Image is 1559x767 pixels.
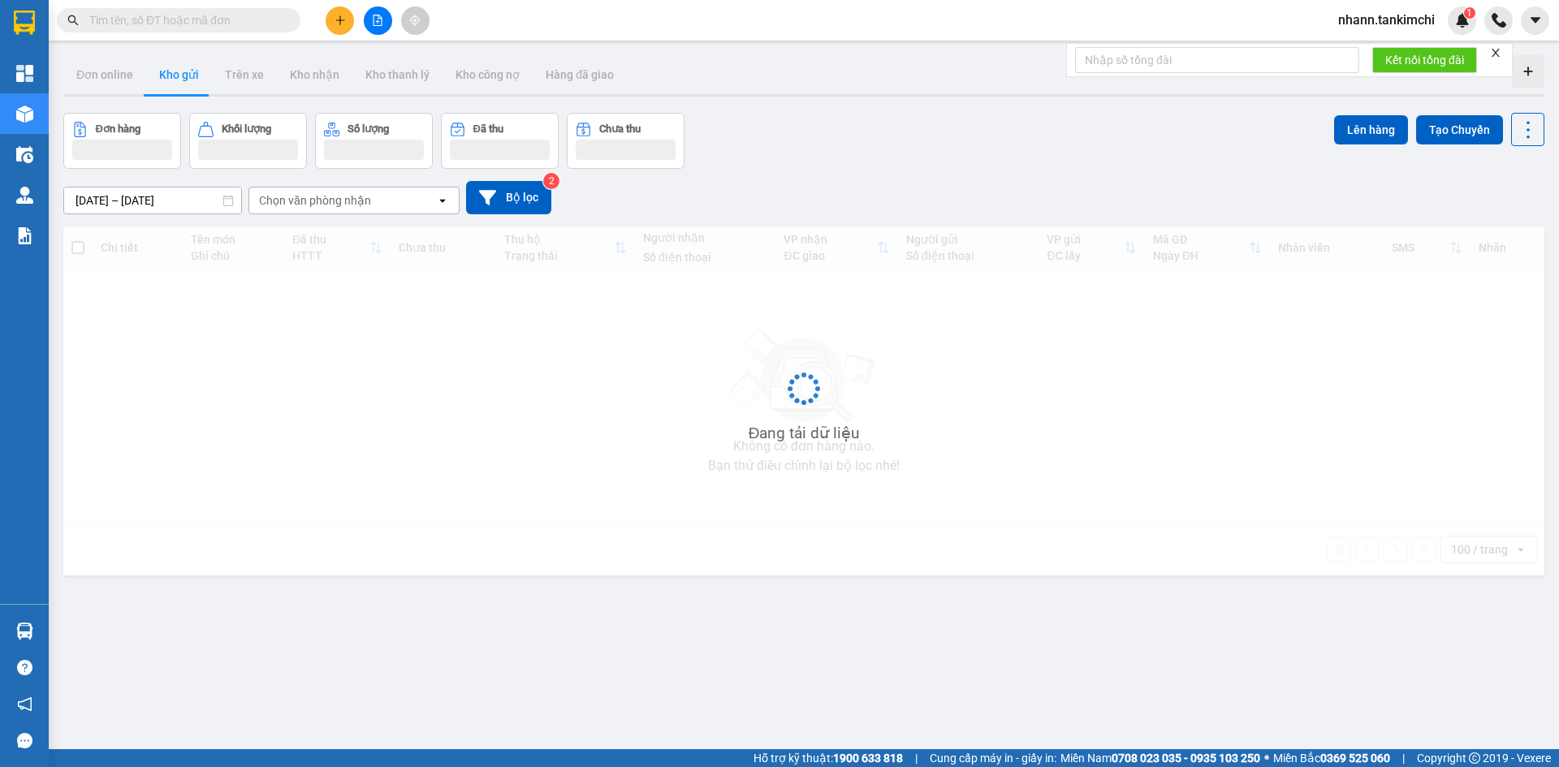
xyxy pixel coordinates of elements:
button: file-add [364,6,392,35]
div: Tạo kho hàng mới [1512,55,1544,88]
span: ⚪️ [1264,755,1269,761]
input: Select a date range. [64,187,241,213]
div: Đã thu [473,123,503,135]
button: Kho thanh lý [352,55,443,94]
button: Kết nối tổng đài [1372,47,1477,73]
span: message [17,733,32,748]
img: icon-new-feature [1455,13,1470,28]
button: Khối lượng [189,113,307,169]
div: Số lượng [348,123,389,135]
span: Miền Bắc [1273,749,1390,767]
span: nhann.tankimchi [1325,10,1448,30]
div: Chọn văn phòng nhận [259,192,371,209]
span: Miền Nam [1060,749,1260,767]
div: Chưa thu [599,123,641,135]
button: Lên hàng [1334,115,1408,144]
span: | [1402,749,1405,767]
span: Hỗ trợ kỹ thuật: [754,749,903,767]
button: Đã thu [441,113,559,169]
span: question-circle [17,660,32,675]
img: warehouse-icon [16,106,33,123]
button: Kho công nợ [443,55,533,94]
input: Nhập số tổng đài [1075,47,1359,73]
img: solution-icon [16,227,33,244]
span: aim [409,15,421,26]
button: Số lượng [315,113,433,169]
button: Hàng đã giao [533,55,627,94]
span: | [915,749,918,767]
input: Tìm tên, số ĐT hoặc mã đơn [89,11,281,29]
span: file-add [372,15,383,26]
strong: 0369 525 060 [1320,752,1390,765]
div: Đang tải dữ liệu [749,421,860,446]
div: Khối lượng [222,123,271,135]
button: Tạo Chuyến [1416,115,1503,144]
sup: 2 [543,173,559,189]
span: 1 [1466,7,1472,19]
button: aim [401,6,430,35]
span: plus [335,15,346,26]
img: warehouse-icon [16,623,33,640]
strong: 1900 633 818 [833,752,903,765]
span: copyright [1469,752,1480,764]
img: warehouse-icon [16,187,33,204]
span: Cung cấp máy in - giấy in: [930,749,1056,767]
strong: 0708 023 035 - 0935 103 250 [1112,752,1260,765]
svg: open [436,194,449,207]
button: Đơn online [63,55,146,94]
span: close [1490,47,1501,58]
button: Kho gửi [146,55,212,94]
span: notification [17,696,32,712]
img: warehouse-icon [16,146,33,163]
img: dashboard-icon [16,65,33,82]
button: Kho nhận [277,55,352,94]
img: phone-icon [1492,13,1506,28]
span: caret-down [1528,13,1543,28]
div: Đơn hàng [96,123,140,135]
span: search [67,15,79,26]
img: logo-vxr [14,11,35,35]
span: Kết nối tổng đài [1385,51,1464,69]
button: caret-down [1521,6,1549,35]
button: Bộ lọc [466,181,551,214]
button: plus [326,6,354,35]
sup: 1 [1464,7,1475,19]
button: Đơn hàng [63,113,181,169]
button: Chưa thu [567,113,684,169]
button: Trên xe [212,55,277,94]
